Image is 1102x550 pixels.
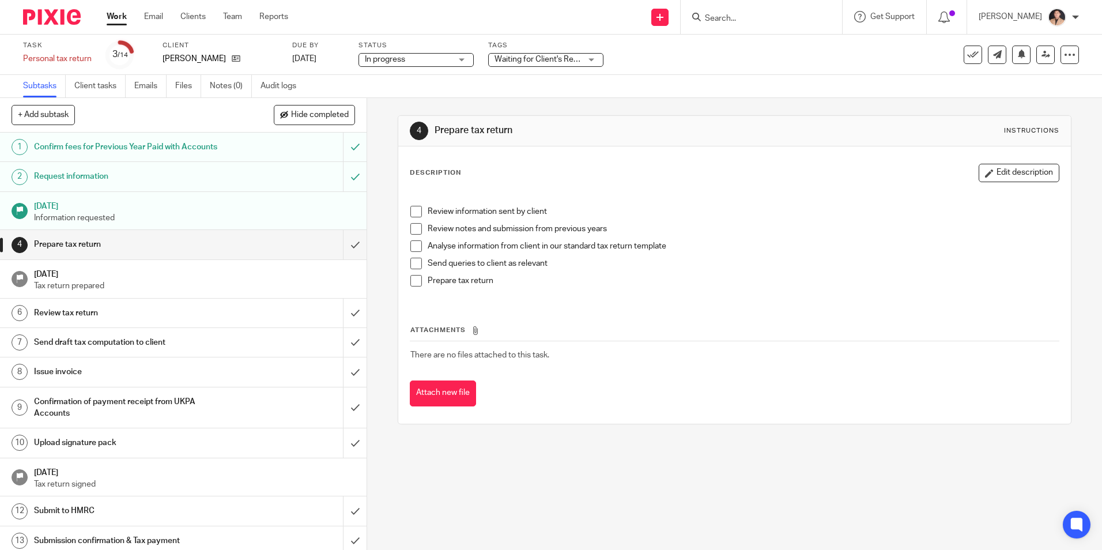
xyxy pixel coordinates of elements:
[428,240,1058,252] p: Analyse information from client in our standard tax return template
[107,11,127,22] a: Work
[704,14,807,24] input: Search
[34,479,356,490] p: Tax return signed
[23,41,92,50] label: Task
[175,75,201,97] a: Files
[34,212,356,224] p: Information requested
[34,502,232,519] h1: Submit to HMRC
[12,105,75,125] button: + Add subtask
[34,532,232,549] h1: Submission confirmation & Tax payment
[144,11,163,22] a: Email
[34,393,232,423] h1: Confirmation of payment receipt from UKPA Accounts
[428,223,1058,235] p: Review notes and submission from previous years
[12,435,28,451] div: 10
[495,55,602,63] span: Waiting for Client's Response.
[291,111,349,120] span: Hide completed
[180,11,206,22] a: Clients
[292,55,316,63] span: [DATE]
[118,52,128,58] small: /14
[12,400,28,416] div: 9
[34,304,232,322] h1: Review tax return
[34,334,232,351] h1: Send draft tax computation to client
[979,164,1059,182] button: Edit description
[34,464,356,479] h1: [DATE]
[163,53,226,65] p: [PERSON_NAME]
[12,503,28,519] div: 12
[435,125,759,137] h1: Prepare tax return
[12,305,28,321] div: 6
[292,41,344,50] label: Due by
[870,13,915,21] span: Get Support
[34,434,232,451] h1: Upload signature pack
[23,53,92,65] div: Personal tax return
[12,139,28,155] div: 1
[74,75,126,97] a: Client tasks
[12,364,28,380] div: 8
[34,138,232,156] h1: Confirm fees for Previous Year Paid with Accounts
[1048,8,1066,27] img: Nikhil%20(2).jpg
[134,75,167,97] a: Emails
[12,169,28,185] div: 2
[163,41,278,50] label: Client
[112,48,128,61] div: 3
[365,55,405,63] span: In progress
[34,236,232,253] h1: Prepare tax return
[23,9,81,25] img: Pixie
[488,41,603,50] label: Tags
[428,258,1058,269] p: Send queries to client as relevant
[23,75,66,97] a: Subtasks
[261,75,305,97] a: Audit logs
[410,351,549,359] span: There are no files attached to this task.
[210,75,252,97] a: Notes (0)
[1004,126,1059,135] div: Instructions
[410,168,461,178] p: Description
[979,11,1042,22] p: [PERSON_NAME]
[259,11,288,22] a: Reports
[12,334,28,351] div: 7
[34,266,356,280] h1: [DATE]
[34,168,232,185] h1: Request information
[12,237,28,253] div: 4
[410,122,428,140] div: 4
[274,105,355,125] button: Hide completed
[428,275,1058,287] p: Prepare tax return
[410,327,466,333] span: Attachments
[34,363,232,381] h1: Issue invoice
[223,11,242,22] a: Team
[34,198,356,212] h1: [DATE]
[428,206,1058,217] p: Review information sent by client
[410,381,476,406] button: Attach new file
[12,533,28,549] div: 13
[358,41,474,50] label: Status
[34,280,356,292] p: Tax return prepared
